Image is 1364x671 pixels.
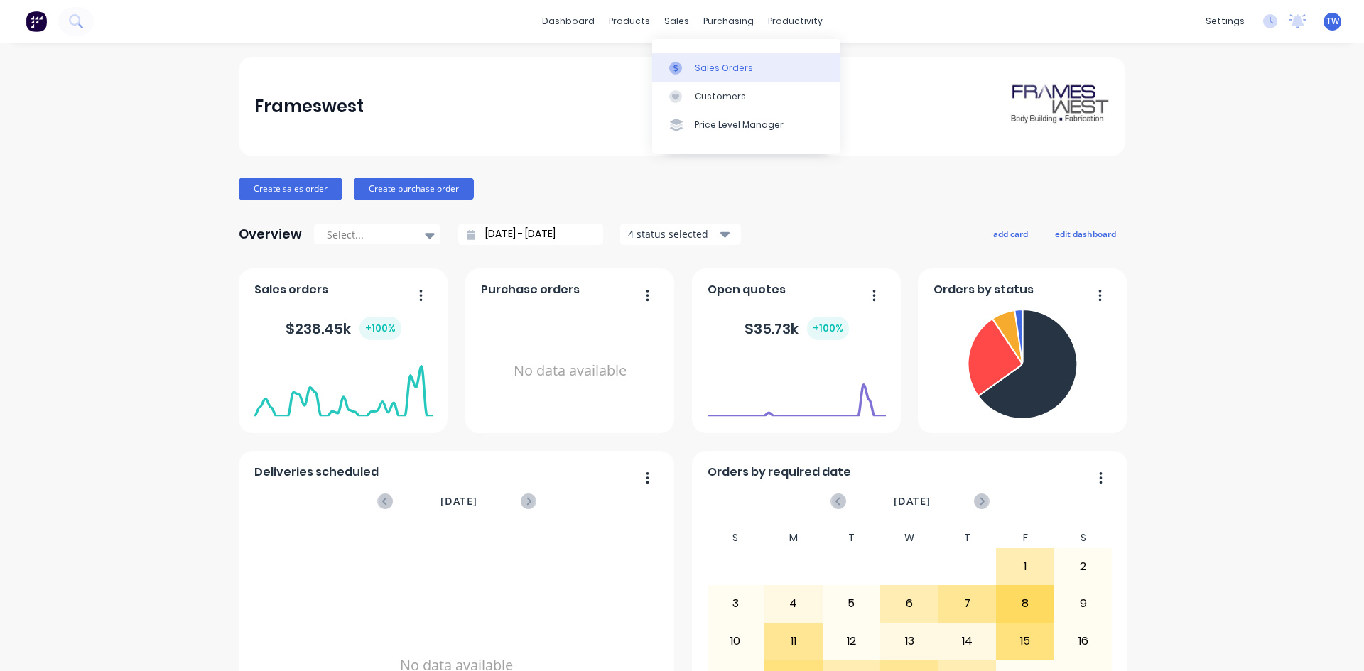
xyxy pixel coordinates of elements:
div: + 100 % [807,317,849,340]
img: Factory [26,11,47,32]
div: 16 [1055,623,1112,659]
span: Open quotes [708,281,786,298]
div: 4 status selected [628,227,718,241]
span: Sales orders [254,281,328,298]
div: 15 [997,623,1054,659]
div: 13 [881,623,938,659]
div: settings [1198,11,1252,32]
div: Price Level Manager [695,119,784,131]
div: 4 [765,586,822,621]
button: edit dashboard [1046,224,1125,243]
button: add card [984,224,1037,243]
div: No data available [481,304,659,438]
div: 2 [1055,549,1112,584]
span: Purchase orders [481,281,580,298]
div: 6 [881,586,938,621]
a: dashboard [535,11,602,32]
button: 4 status selected [620,224,741,245]
div: Sales Orders [695,62,753,75]
div: productivity [761,11,830,32]
div: T [938,528,997,548]
div: 12 [823,623,880,659]
div: Frameswest [254,92,364,121]
div: 1 [997,549,1054,584]
div: sales [657,11,696,32]
a: Sales Orders [652,53,840,82]
div: 7 [939,586,996,621]
div: F [996,528,1054,548]
div: Overview [239,220,302,249]
div: purchasing [696,11,761,32]
a: Customers [652,82,840,111]
img: Frameswest [1010,82,1110,131]
a: Price Level Manager [652,111,840,139]
span: [DATE] [440,493,477,509]
span: TW [1326,15,1339,28]
div: 11 [765,623,822,659]
div: M [764,528,823,548]
div: 5 [823,586,880,621]
div: 8 [997,586,1054,621]
div: S [1054,528,1113,548]
span: Orders by required date [708,464,851,481]
div: 10 [708,623,764,659]
button: Create purchase order [354,178,474,200]
div: Customers [695,90,746,103]
div: products [602,11,657,32]
span: Orders by status [933,281,1034,298]
button: Create sales order [239,178,342,200]
div: W [880,528,938,548]
div: $ 35.73k [745,317,849,340]
span: [DATE] [894,493,931,509]
div: + 100 % [359,317,401,340]
div: $ 238.45k [286,317,401,340]
div: 14 [939,623,996,659]
div: 9 [1055,586,1112,621]
div: 3 [708,586,764,621]
div: T [823,528,881,548]
div: S [707,528,765,548]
